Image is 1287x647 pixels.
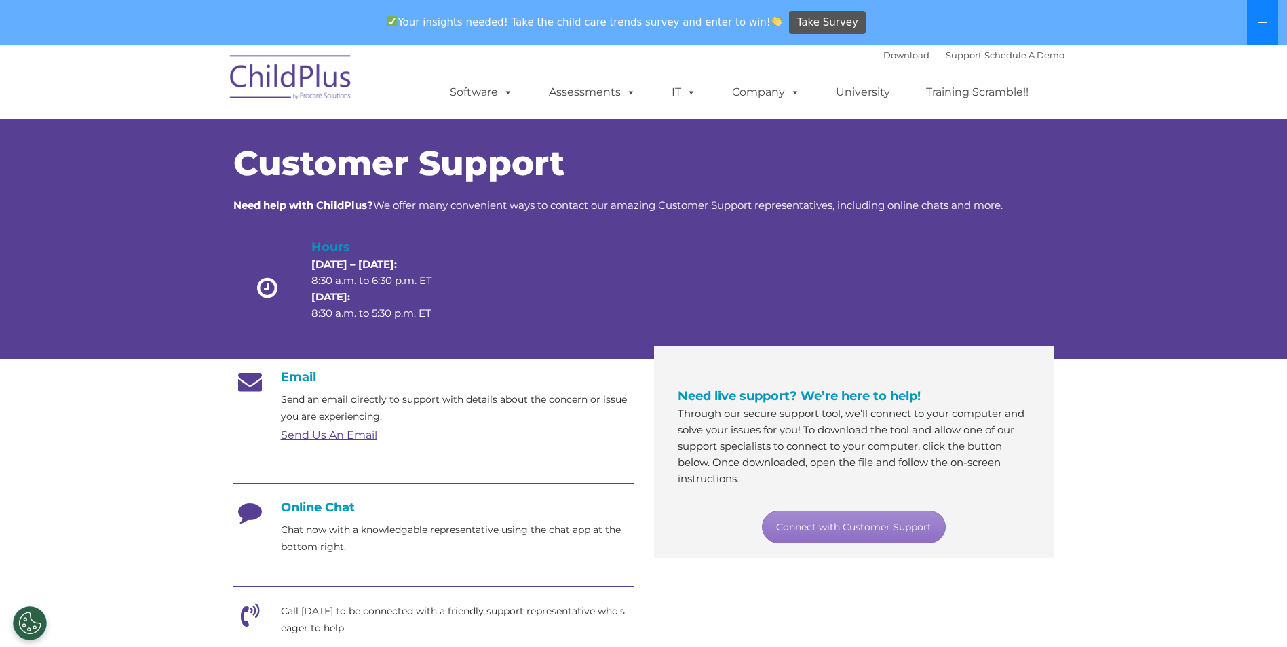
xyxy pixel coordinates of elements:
[233,500,634,515] h4: Online Chat
[822,79,904,106] a: University
[311,258,397,271] strong: [DATE] – [DATE]:
[311,290,350,303] strong: [DATE]:
[233,142,564,184] span: Customer Support
[13,606,47,640] button: Cookies Settings
[311,237,455,256] h4: Hours
[311,256,455,321] p: 8:30 a.m. to 6:30 p.m. ET 8:30 a.m. to 5:30 p.m. ET
[233,199,373,212] strong: Need help with ChildPlus?
[913,79,1042,106] a: Training Scramble!!
[946,50,982,60] a: Support
[658,79,710,106] a: IT
[381,9,788,35] span: Your insights needed! Take the child care trends survey and enter to win!
[984,50,1064,60] a: Schedule A Demo
[281,429,377,442] a: Send Us An Email
[281,522,634,555] p: Chat now with a knowledgable representative using the chat app at the bottom right.
[233,199,1003,212] span: We offer many convenient ways to contact our amazing Customer Support representatives, including ...
[678,406,1031,487] p: Through our secure support tool, we’ll connect to your computer and solve your issues for you! To...
[883,50,1064,60] font: |
[233,370,634,385] h4: Email
[771,16,782,26] img: 👏
[883,50,929,60] a: Download
[718,79,813,106] a: Company
[535,79,649,106] a: Assessments
[797,11,858,35] span: Take Survey
[387,16,397,26] img: ✅
[678,389,921,404] span: Need live support? We’re here to help!
[762,511,946,543] a: Connect with Customer Support
[281,391,634,425] p: Send an email directly to support with details about the concern or issue you are experiencing.
[281,603,634,637] p: Call [DATE] to be connected with a friendly support representative who's eager to help.
[789,11,866,35] a: Take Survey
[436,79,526,106] a: Software
[223,45,359,113] img: ChildPlus by Procare Solutions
